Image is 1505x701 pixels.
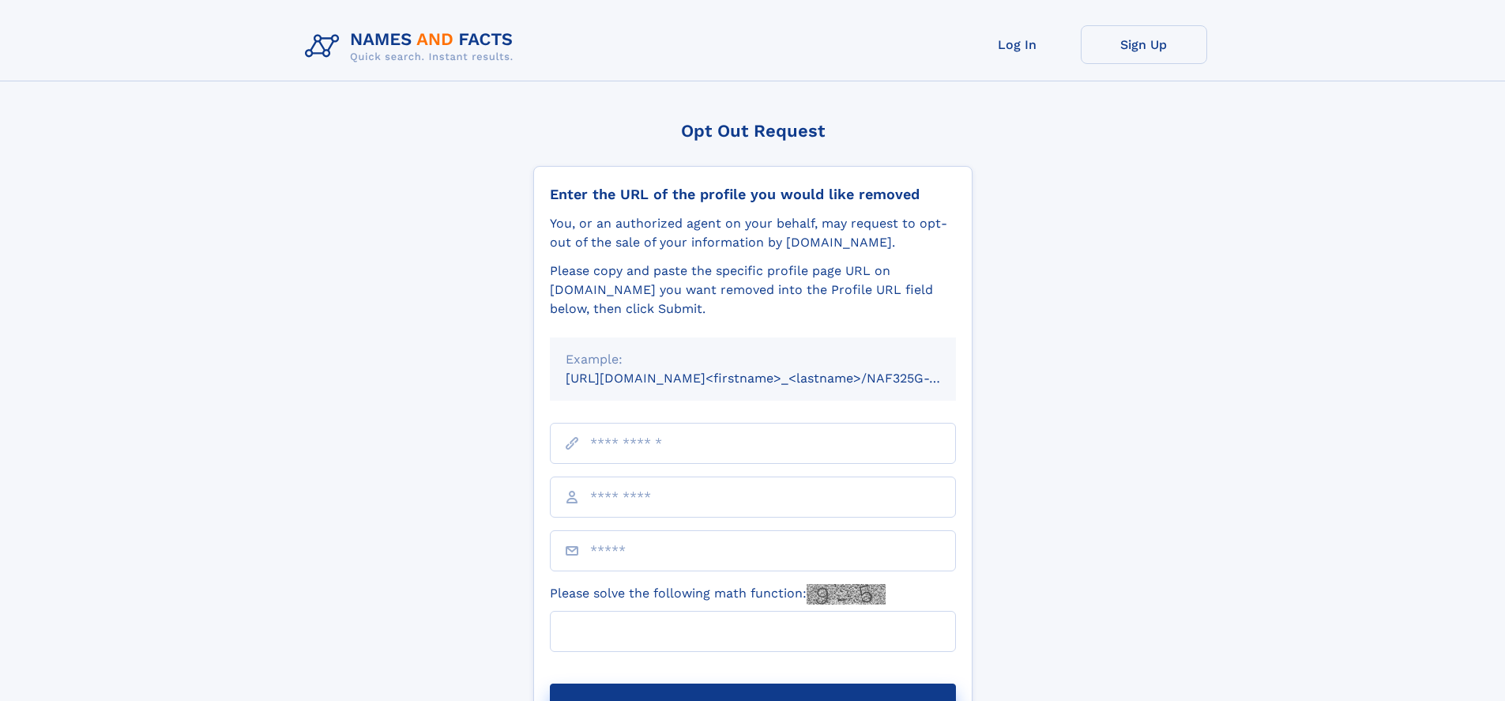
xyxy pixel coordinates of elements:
[299,25,526,68] img: Logo Names and Facts
[533,121,973,141] div: Opt Out Request
[566,350,940,369] div: Example:
[566,371,986,386] small: [URL][DOMAIN_NAME]<firstname>_<lastname>/NAF325G-xxxxxxxx
[550,186,956,203] div: Enter the URL of the profile you would like removed
[550,214,956,252] div: You, or an authorized agent on your behalf, may request to opt-out of the sale of your informatio...
[550,262,956,318] div: Please copy and paste the specific profile page URL on [DOMAIN_NAME] you want removed into the Pr...
[1081,25,1207,64] a: Sign Up
[550,584,886,605] label: Please solve the following math function:
[954,25,1081,64] a: Log In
